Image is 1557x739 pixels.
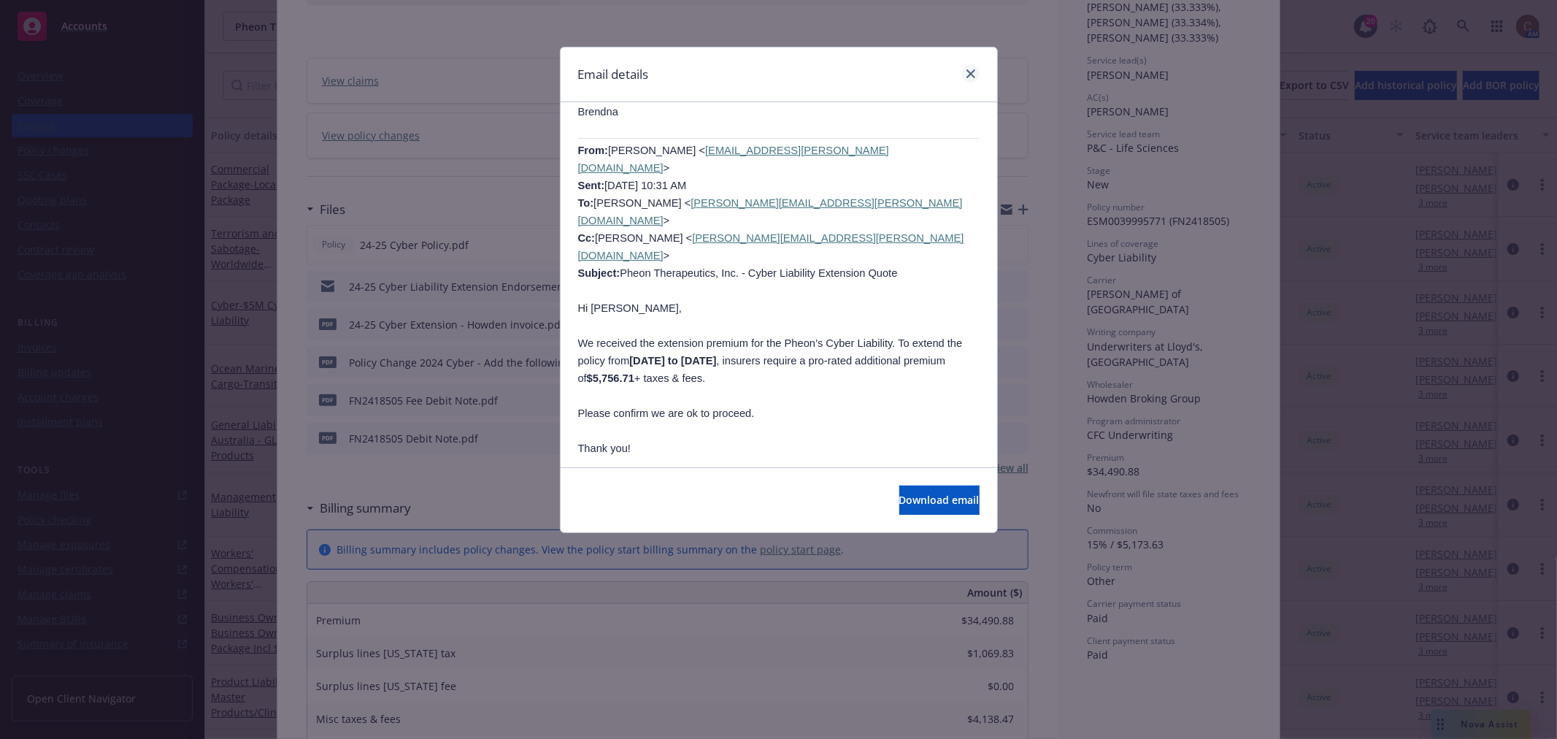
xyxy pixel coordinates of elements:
[629,355,716,367] b: [DATE] to [DATE]
[578,337,963,384] span: We received the extension premium for the Pheon’s Cyber Liability. To extend the policy from , in...
[578,232,964,261] a: [PERSON_NAME][EMAIL_ADDRESS][PERSON_NAME][DOMAIN_NAME]
[578,145,964,279] span: [PERSON_NAME] < > [DATE] 10:31 AM [PERSON_NAME] < > [PERSON_NAME] < > Pheon Therapeutics, Inc. - ...
[578,232,596,244] b: Cc:
[578,443,631,454] span: Thank you!
[578,197,963,226] a: [PERSON_NAME][EMAIL_ADDRESS][PERSON_NAME][DOMAIN_NAME]
[578,407,755,419] span: Please confirm we are ok to proceed.
[593,372,634,384] span: 5,756.71
[578,302,683,314] span: Hi [PERSON_NAME],
[634,372,705,384] span: + taxes & fees.
[587,372,593,384] b: $
[578,267,620,279] b: Subject:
